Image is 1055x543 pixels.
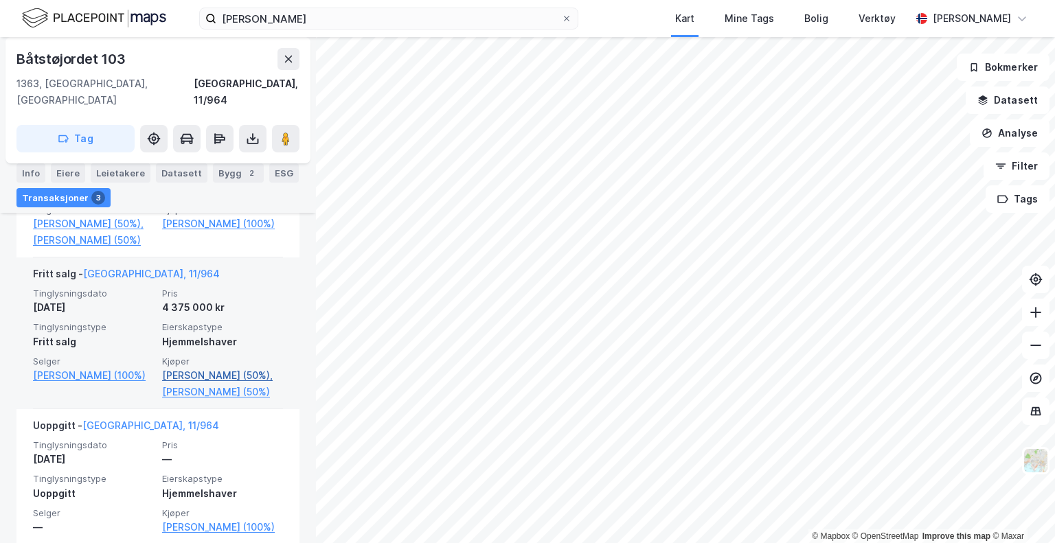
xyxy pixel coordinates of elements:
div: Mine Tags [725,10,774,27]
a: [GEOGRAPHIC_DATA], 11/964 [83,268,220,279]
button: Tags [986,185,1050,213]
div: [DATE] [33,451,154,467]
div: [DATE] [33,299,154,316]
div: 2 [245,166,258,180]
a: [GEOGRAPHIC_DATA], 11/964 [82,419,219,431]
div: Uoppgitt - [33,417,219,439]
div: Bolig [804,10,828,27]
button: Analyse [970,119,1050,147]
div: Bygg [213,163,264,183]
div: Kontrollprogram for chat [986,477,1055,543]
span: Selger [33,507,154,519]
img: logo.f888ab2527a4732fd821a326f86c7f29.svg [22,6,166,30]
span: Tinglysningstype [33,321,154,333]
a: [PERSON_NAME] (50%), [162,367,283,384]
img: Z [1023,448,1049,474]
a: [PERSON_NAME] (50%) [33,232,154,249]
div: Eiere [51,163,85,183]
span: Tinglysningstype [33,473,154,485]
a: Improve this map [922,531,990,541]
button: Datasett [966,86,1050,114]
div: Leietakere [91,163,150,183]
button: Tag [16,125,135,152]
span: Pris [162,439,283,451]
button: Filter [984,152,1050,180]
span: Tinglysningsdato [33,439,154,451]
div: Uoppgitt [33,485,154,502]
div: ESG [269,163,299,183]
div: Verktøy [859,10,896,27]
a: [PERSON_NAME] (100%) [33,367,154,384]
div: [PERSON_NAME] [933,10,1011,27]
div: Datasett [156,163,207,183]
div: 1363, [GEOGRAPHIC_DATA], [GEOGRAPHIC_DATA] [16,76,194,108]
div: Info [16,163,45,183]
div: Hjemmelshaver [162,334,283,350]
div: Båtstøjordet 103 [16,48,128,70]
a: [PERSON_NAME] (50%) [162,384,283,400]
iframe: Chat Widget [986,477,1055,543]
div: 4 375 000 kr [162,299,283,316]
a: [PERSON_NAME] (100%) [162,216,283,232]
a: OpenStreetMap [852,531,919,541]
span: Eierskapstype [162,321,283,333]
a: [PERSON_NAME] (100%) [162,519,283,535]
div: Hjemmelshaver [162,485,283,502]
div: Fritt salg [33,334,154,350]
div: — [162,451,283,467]
a: [PERSON_NAME] (50%), [33,216,154,232]
input: Søk på adresse, matrikkel, gårdeiere, leietakere eller personer [216,8,561,29]
span: Eierskapstype [162,473,283,485]
div: [GEOGRAPHIC_DATA], 11/964 [194,76,299,108]
a: Mapbox [812,531,850,541]
span: Tinglysningsdato [33,288,154,299]
div: — [33,519,154,535]
div: 3 [91,191,105,205]
div: Kart [675,10,694,27]
button: Bokmerker [957,54,1050,81]
div: Transaksjoner [16,188,111,207]
span: Pris [162,288,283,299]
span: Selger [33,356,154,367]
span: Kjøper [162,507,283,519]
span: Kjøper [162,356,283,367]
div: Fritt salg - [33,266,220,288]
